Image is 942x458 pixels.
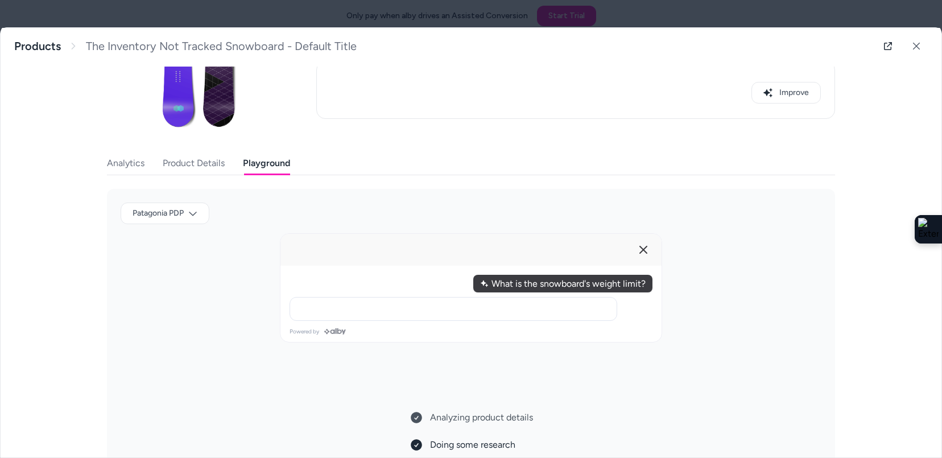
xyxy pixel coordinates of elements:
[163,152,225,175] button: Product Details
[243,152,290,175] button: Playground
[14,39,61,53] a: Products
[430,438,515,452] span: Doing some research
[86,39,357,53] span: The Inventory Not Tracked Snowboard - Default Title
[751,82,821,104] button: Improve
[107,152,144,175] button: Analytics
[14,39,357,53] nav: breadcrumb
[121,203,209,224] button: Patagonia PDP
[430,411,533,424] span: Analyzing product details
[133,208,184,219] span: Patagonia PDP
